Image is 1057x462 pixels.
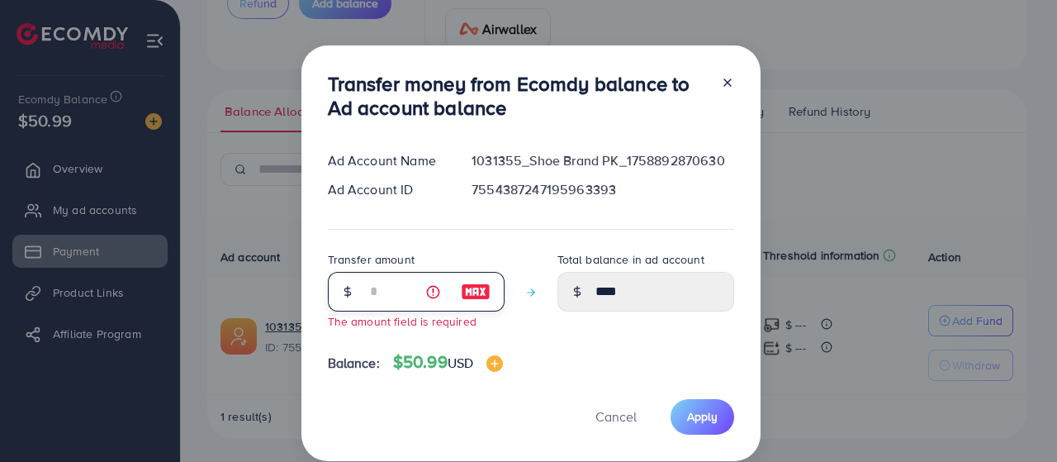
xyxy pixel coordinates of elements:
span: Cancel [595,407,637,426]
button: Apply [671,399,734,435]
div: 1031355_Shoe Brand PK_1758892870630 [458,151,747,170]
small: The amount field is required [328,313,476,329]
div: 7554387247195963393 [458,180,747,199]
span: USD [448,354,473,372]
label: Transfer amount [328,251,415,268]
span: Apply [687,408,718,425]
button: Cancel [575,399,657,435]
iframe: Chat [987,388,1045,450]
span: Balance: [328,354,380,373]
div: Ad Account Name [315,151,459,170]
h3: Transfer money from Ecomdy balance to Ad account balance [328,72,708,120]
div: Ad Account ID [315,180,459,199]
label: Total balance in ad account [557,251,704,268]
h4: $50.99 [393,352,503,373]
img: image [486,355,503,372]
img: image [461,282,491,302]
